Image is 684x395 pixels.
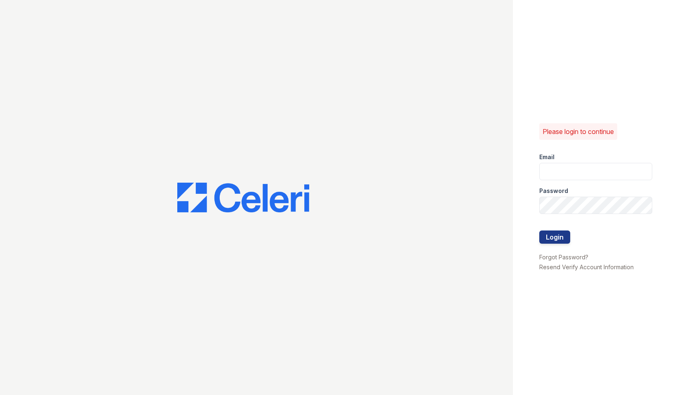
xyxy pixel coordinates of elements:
p: Please login to continue [543,127,614,136]
img: CE_Logo_Blue-a8612792a0a2168367f1c8372b55b34899dd931a85d93a1a3d3e32e68fde9ad4.png [177,183,309,212]
a: Forgot Password? [539,254,588,261]
a: Resend Verify Account Information [539,263,634,270]
label: Password [539,187,568,195]
button: Login [539,230,570,244]
label: Email [539,153,555,161]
